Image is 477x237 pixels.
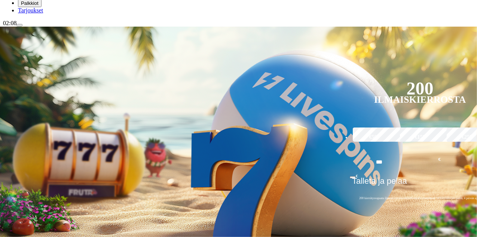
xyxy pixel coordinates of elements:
[356,174,358,178] span: €
[351,126,395,148] label: €50
[16,24,22,26] button: menu
[3,20,16,26] span: 02:08
[21,0,39,6] span: Palkkiot
[398,126,442,148] label: €150
[18,7,43,13] span: Tarjoukset
[374,95,466,104] div: Ilmaiskierrosta
[407,84,434,93] div: 200
[438,156,441,163] span: €
[352,176,407,191] span: Talleta ja pelaa
[18,7,43,13] a: gift-inverted iconTarjoukset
